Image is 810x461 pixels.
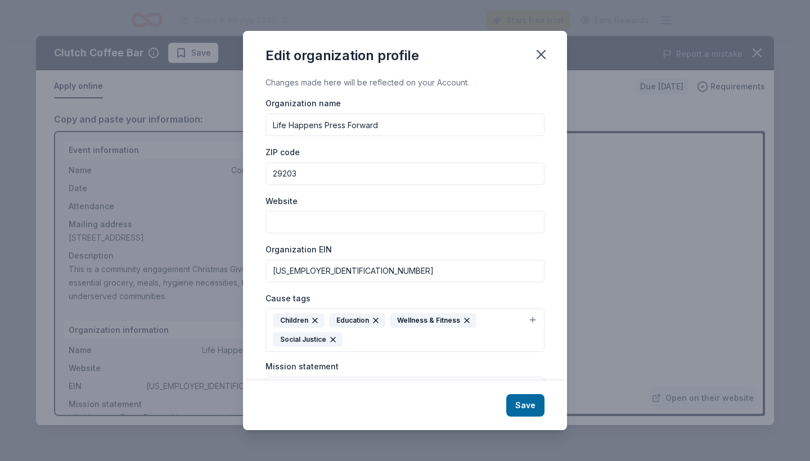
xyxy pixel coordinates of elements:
[265,196,298,207] label: Website
[265,98,341,109] label: Organization name
[273,313,325,328] div: Children
[265,377,544,454] textarea: Life Happens Press Forward is an organization that promotes Communal growth by bridging gaps in t...
[265,76,544,89] div: Changes made here will be reflected on your Account.
[390,313,476,328] div: Wellness & Fitness
[265,47,419,65] div: Edit organization profile
[265,308,544,352] button: ChildrenEducationWellness & FitnessSocial Justice
[329,313,385,328] div: Education
[506,394,544,417] button: Save
[265,293,310,304] label: Cause tags
[265,361,339,372] label: Mission statement
[265,244,332,255] label: Organization EIN
[265,260,544,282] input: 12-3456789
[273,332,343,347] div: Social Justice
[265,147,300,158] label: ZIP code
[265,162,544,185] input: 12345 (U.S. only)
